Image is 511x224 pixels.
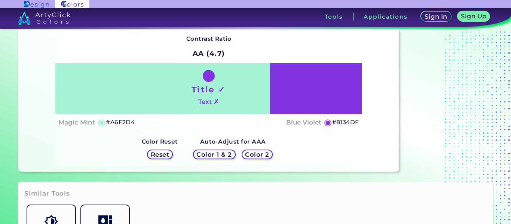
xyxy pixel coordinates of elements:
[325,14,343,19] h3: Tools
[106,117,135,127] h5: #A6F2D4
[189,45,229,62] h2: AA (4.7)
[192,84,226,95] h1: Title ✓
[422,12,450,21] a: Sign In
[200,138,266,145] strong: Auto-Adjust for AAA
[24,189,70,198] h3: Similar Tools
[332,117,359,127] h5: #8134DF
[286,117,321,128] h4: Blue Violet
[58,117,95,128] h4: Magic Mint
[426,14,446,19] h5: Sign In
[98,118,106,127] h5: ◉
[246,152,268,157] h5: Color 2
[186,35,232,42] strong: Contrast Ratio
[198,152,230,157] h5: Color 1 & 2
[364,14,407,19] h3: Applications
[324,118,332,127] h5: ◉
[198,96,219,107] h4: Text ✗
[459,12,489,21] a: Sign Up
[18,11,71,25] img: logo_artyclick_colors_white.svg
[152,152,168,157] h5: Reset
[462,13,486,19] h5: Sign Up
[142,138,178,145] strong: Color Reset
[24,1,49,8] img: ArtyClick Design logo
